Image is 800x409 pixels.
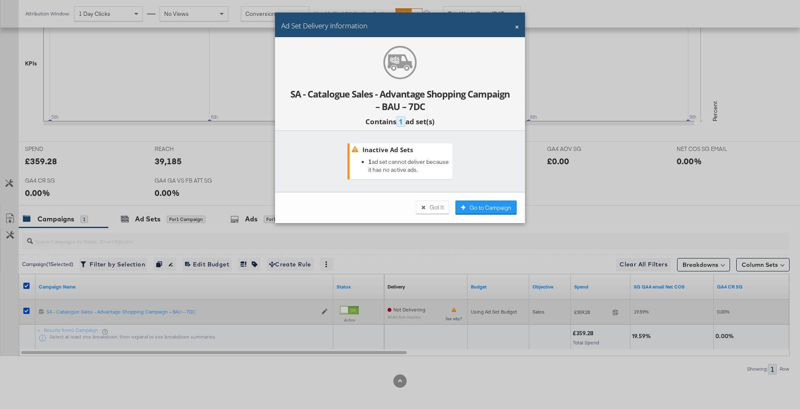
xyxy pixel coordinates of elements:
[290,88,510,113] strong: SA - Catalogue Sales - Advantage Shopping Campaign – BAU – 7DC
[281,21,367,31] h4: Ad Set Delivery Information
[362,146,413,154] strong: Inactive Ad Sets
[416,201,449,215] button: Got It
[368,158,372,166] strong: 1
[396,116,405,127] div: 1
[365,116,435,127] strong: Contains ad set(s)
[368,158,450,173] li: ad set cannot deliver because it has no active ads.
[515,21,519,31] button: ×
[455,201,517,215] button: Go to Campaign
